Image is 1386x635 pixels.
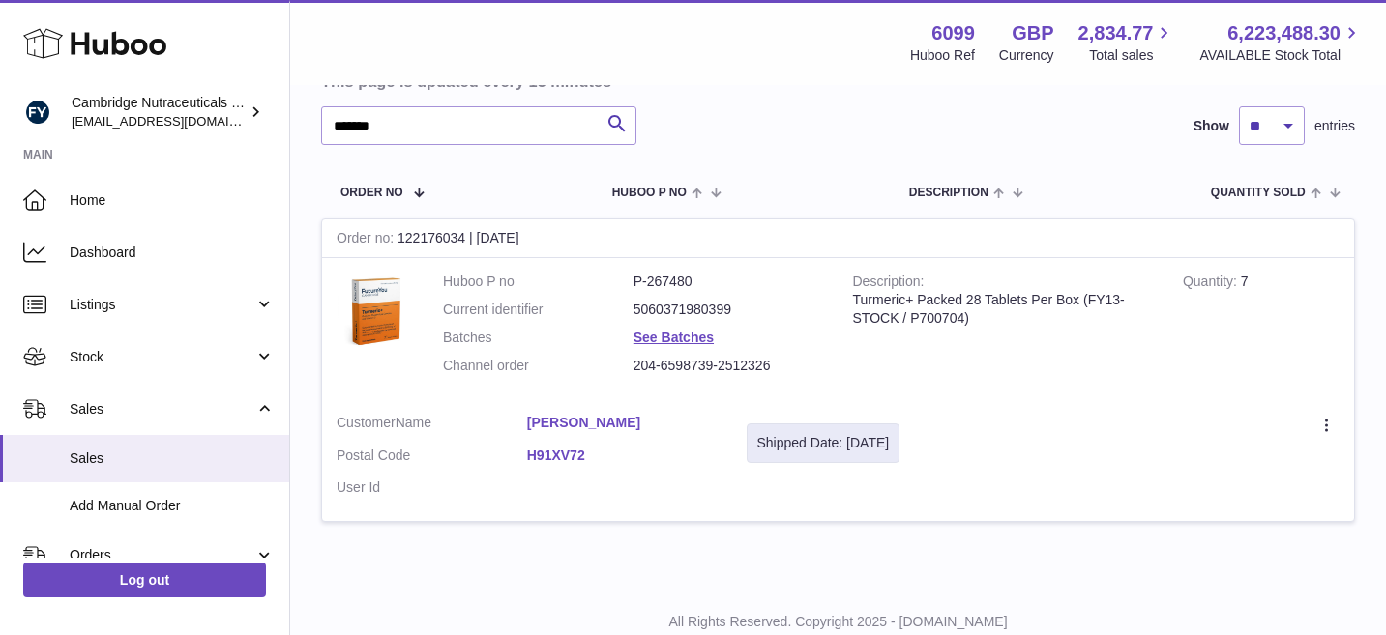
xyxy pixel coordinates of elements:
dt: Channel order [443,357,634,375]
div: 122176034 | [DATE] [322,219,1354,258]
dd: 204-6598739-2512326 [634,357,824,375]
a: See Batches [634,330,714,345]
strong: GBP [1012,20,1053,46]
span: Home [70,191,275,210]
span: entries [1314,117,1355,135]
dt: Name [337,414,527,437]
a: 2,834.77 Total sales [1078,20,1176,65]
a: Log out [23,563,266,597]
span: Customer [337,415,396,430]
dt: Huboo P no [443,273,634,291]
span: Description [909,187,988,199]
span: [EMAIL_ADDRESS][DOMAIN_NAME] [72,113,284,129]
dt: Postal Code [337,447,527,470]
p: All Rights Reserved. Copyright 2025 - [DOMAIN_NAME] [306,613,1371,631]
div: Currency [999,46,1054,65]
a: H91XV72 [527,447,718,465]
dd: 5060371980399 [634,301,824,319]
dt: User Id [337,478,527,497]
strong: Order no [337,230,398,250]
span: Stock [70,348,254,366]
dt: Current identifier [443,301,634,319]
dd: P-267480 [634,273,824,291]
img: 60991619191506.png [337,273,414,350]
a: 6,223,488.30 AVAILABLE Stock Total [1199,20,1363,65]
img: huboo@camnutra.com [23,98,52,127]
span: Huboo P no [612,187,687,199]
div: Cambridge Nutraceuticals Ltd [72,94,246,130]
a: [PERSON_NAME] [527,414,718,432]
span: Add Manual Order [70,497,275,515]
span: Dashboard [70,244,275,262]
span: Order No [340,187,403,199]
strong: 6099 [931,20,975,46]
span: Orders [70,546,254,564]
span: AVAILABLE Stock Total [1199,46,1363,65]
span: Total sales [1089,46,1175,65]
span: Listings [70,296,254,314]
div: Huboo Ref [910,46,975,65]
strong: Quantity [1183,274,1241,294]
div: Turmeric+ Packed 28 Tablets Per Box (FY13-STOCK / P700704) [853,291,1154,328]
span: Sales [70,400,254,419]
dt: Batches [443,329,634,347]
div: Shipped Date: [DATE] [757,434,890,452]
span: Quantity Sold [1211,187,1306,199]
strong: Description [853,274,925,294]
span: 6,223,488.30 [1227,20,1341,46]
span: 2,834.77 [1078,20,1154,46]
td: 7 [1168,258,1354,399]
label: Show [1194,117,1229,135]
span: Sales [70,449,275,468]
